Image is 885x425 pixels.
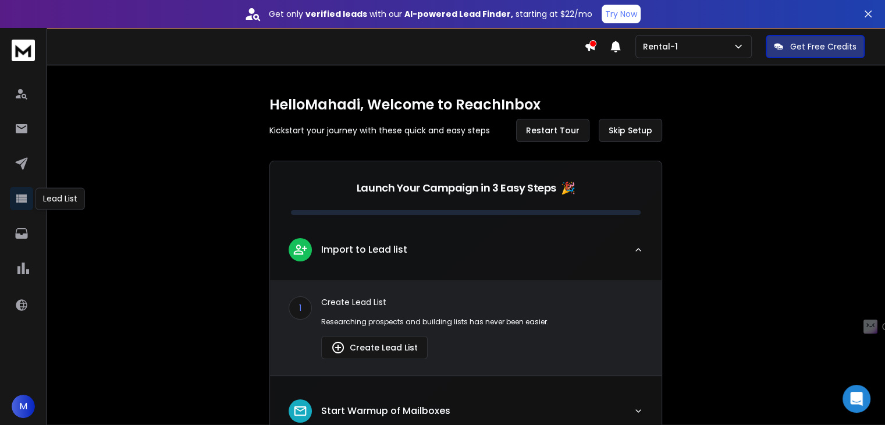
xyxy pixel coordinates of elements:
img: lead [293,403,308,419]
button: M [12,395,35,418]
button: Try Now [602,5,641,23]
button: leadImport to Lead list [270,229,662,280]
div: 1 [289,296,312,320]
p: Get only with our starting at $22/mo [269,8,592,20]
span: Skip Setup [609,125,652,136]
div: Open Intercom Messenger [843,385,870,413]
p: Launch Your Campaign in 3 Easy Steps [357,180,556,196]
p: Create Lead List [321,296,643,308]
p: Import to Lead list [321,243,407,257]
p: Try Now [605,8,637,20]
p: Start Warmup of Mailboxes [321,404,450,418]
button: Skip Setup [599,119,662,142]
p: Get Free Credits [790,41,856,52]
img: logo [12,40,35,61]
p: Kickstart your journey with these quick and easy steps [269,125,490,136]
button: Create Lead List [321,336,428,359]
button: Restart Tour [516,119,589,142]
p: Researching prospects and building lists has never been easier. [321,317,643,327]
strong: verified leads [305,8,367,20]
button: Get Free Credits [766,35,865,58]
img: lead [293,242,308,257]
h1: Hello Mahadi , Welcome to ReachInbox [269,95,662,114]
img: lead [331,341,345,355]
p: Rental-1 [643,41,683,52]
span: 🎉 [561,180,575,196]
div: leadImport to Lead list [270,280,662,376]
strong: AI-powered Lead Finder, [404,8,513,20]
div: Lead List [35,187,85,210]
